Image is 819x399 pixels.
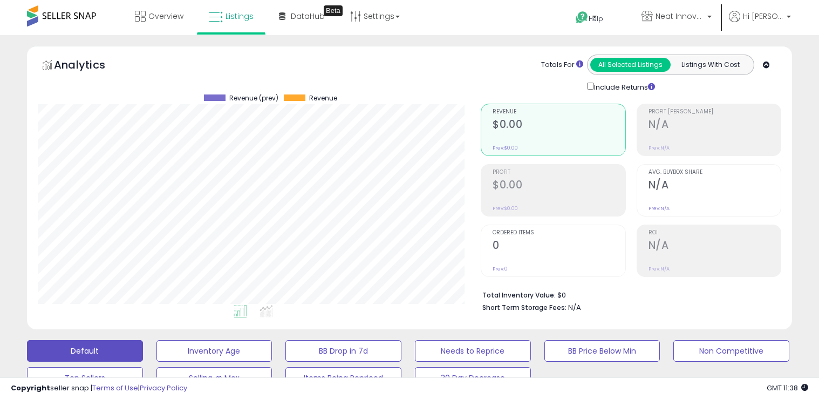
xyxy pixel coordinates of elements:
[670,58,750,72] button: Listings With Cost
[11,383,187,394] div: seller snap | |
[482,290,556,300] b: Total Inventory Value:
[92,383,138,393] a: Terms of Use
[493,179,625,193] h2: $0.00
[285,340,401,362] button: BB Drop in 7d
[482,288,773,301] li: $0
[324,5,343,16] div: Tooltip anchor
[285,367,401,389] button: Items Being Repriced
[649,145,670,151] small: Prev: N/A
[649,109,781,115] span: Profit [PERSON_NAME]
[541,60,583,70] div: Totals For
[11,383,50,393] strong: Copyright
[493,145,518,151] small: Prev: $0.00
[226,11,254,22] span: Listings
[567,3,624,35] a: Help
[649,266,670,272] small: Prev: N/A
[493,266,508,272] small: Prev: 0
[493,230,625,236] span: Ordered Items
[579,80,668,93] div: Include Returns
[309,94,337,102] span: Revenue
[291,11,325,22] span: DataHub
[544,340,660,362] button: BB Price Below Min
[656,11,704,22] span: Neat Innovations
[54,57,126,75] h5: Analytics
[27,367,143,389] button: Top Sellers
[229,94,278,102] span: Revenue (prev)
[156,367,272,389] button: Selling @ Max
[493,109,625,115] span: Revenue
[482,303,567,312] b: Short Term Storage Fees:
[493,239,625,254] h2: 0
[590,58,671,72] button: All Selected Listings
[673,340,789,362] button: Non Competitive
[575,11,589,24] i: Get Help
[743,11,783,22] span: Hi [PERSON_NAME]
[589,14,603,23] span: Help
[27,340,143,362] button: Default
[767,383,808,393] span: 2025-10-6 11:38 GMT
[415,340,531,362] button: Needs to Reprice
[493,170,625,175] span: Profit
[140,383,187,393] a: Privacy Policy
[493,205,518,212] small: Prev: $0.00
[493,118,625,133] h2: $0.00
[729,11,791,35] a: Hi [PERSON_NAME]
[649,118,781,133] h2: N/A
[649,170,781,175] span: Avg. Buybox Share
[148,11,183,22] span: Overview
[568,302,581,313] span: N/A
[156,340,272,362] button: Inventory Age
[649,179,781,193] h2: N/A
[649,239,781,254] h2: N/A
[649,230,781,236] span: ROI
[649,205,670,212] small: Prev: N/A
[415,367,531,389] button: 30 Day Decrease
